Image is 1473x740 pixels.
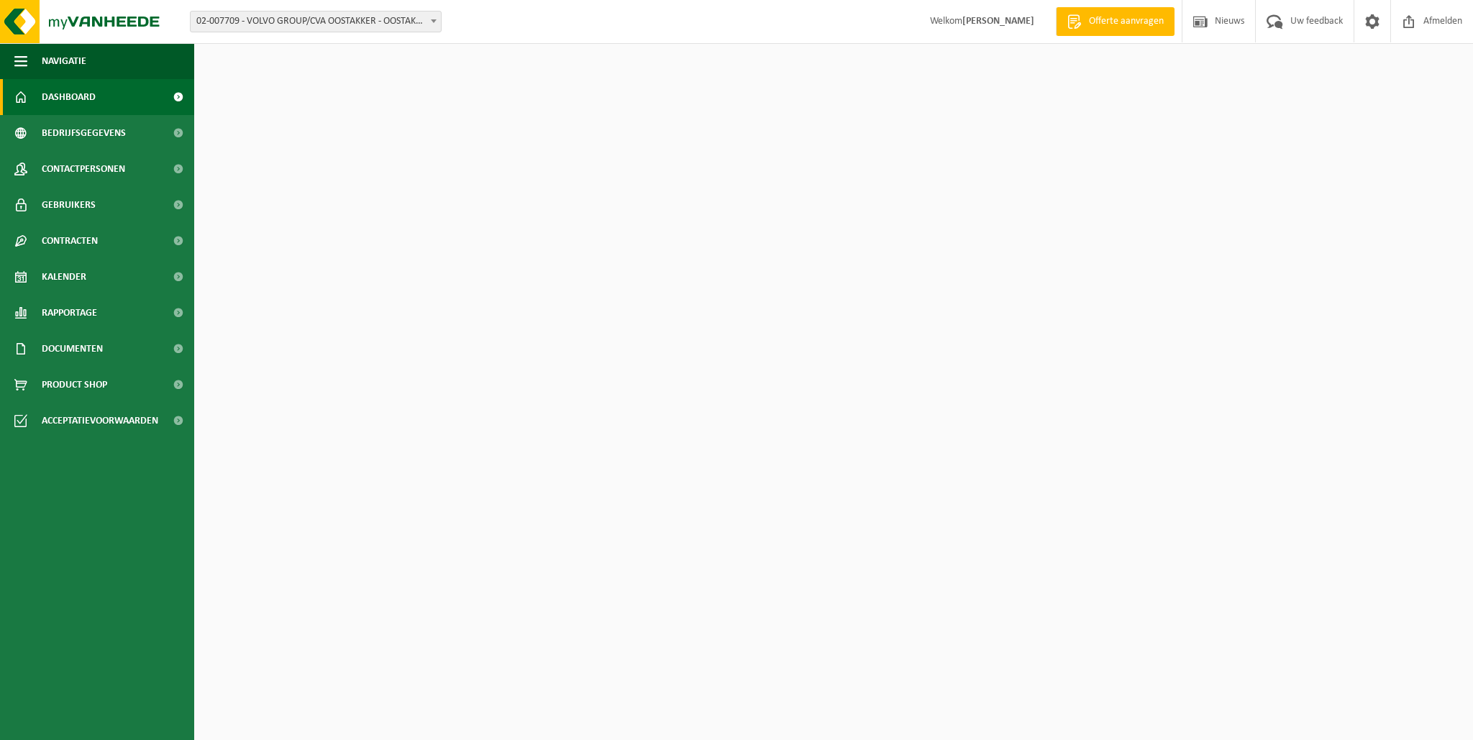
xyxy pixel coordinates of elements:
span: 02-007709 - VOLVO GROUP/CVA OOSTAKKER - OOSTAKKER [190,11,442,32]
span: Navigatie [42,43,86,79]
a: Offerte aanvragen [1056,7,1175,36]
span: Contracten [42,223,98,259]
span: Dashboard [42,79,96,115]
strong: [PERSON_NAME] [962,16,1034,27]
span: Kalender [42,259,86,295]
span: Gebruikers [42,187,96,223]
span: Product Shop [42,367,107,403]
span: 02-007709 - VOLVO GROUP/CVA OOSTAKKER - OOSTAKKER [191,12,441,32]
span: Rapportage [42,295,97,331]
span: Acceptatievoorwaarden [42,403,158,439]
span: Documenten [42,331,103,367]
span: Bedrijfsgegevens [42,115,126,151]
span: Contactpersonen [42,151,125,187]
span: Offerte aanvragen [1085,14,1167,29]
